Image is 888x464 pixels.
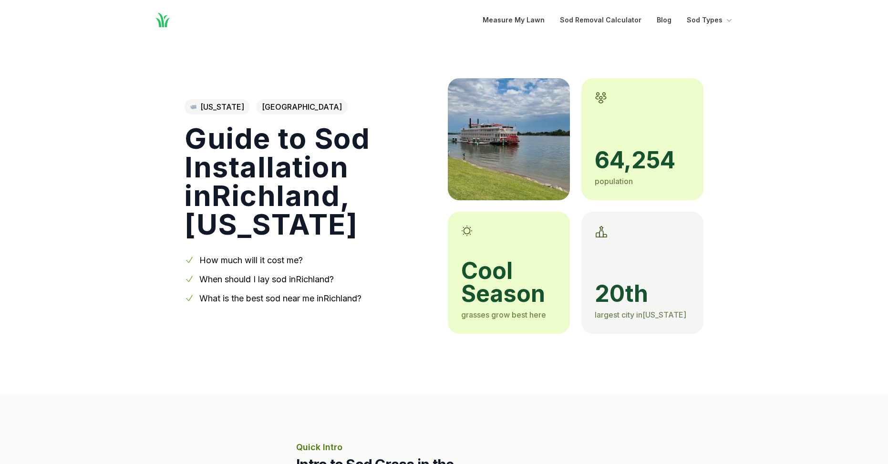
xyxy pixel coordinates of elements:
[483,14,545,26] a: Measure My Lawn
[256,99,348,114] span: [GEOGRAPHIC_DATA]
[296,441,592,454] p: Quick Intro
[461,259,557,305] span: cool season
[657,14,671,26] a: Blog
[595,310,686,320] span: largest city in [US_STATE]
[595,176,633,186] span: population
[448,78,570,200] img: A picture of Richland
[199,293,361,303] a: What is the best sod near me inRichland?
[199,255,303,265] a: How much will it cost me?
[461,310,546,320] span: grasses grow best here
[595,282,690,305] span: 20th
[185,99,250,114] a: [US_STATE]
[185,124,433,238] h1: Guide to Sod Installation in Richland , [US_STATE]
[199,274,334,284] a: When should I lay sod inRichland?
[190,105,196,109] img: Washington state outline
[595,149,690,172] span: 64,254
[687,14,734,26] button: Sod Types
[560,14,641,26] a: Sod Removal Calculator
